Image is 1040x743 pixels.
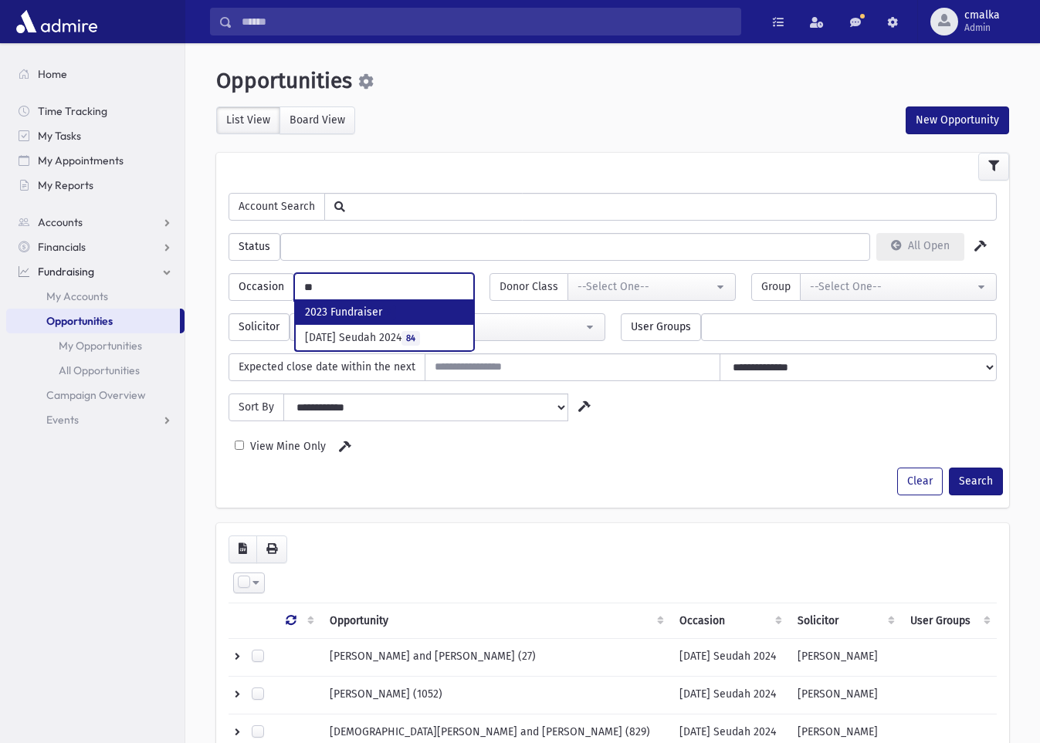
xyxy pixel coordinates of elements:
th: User Groups: activate to sort column ascending [901,603,997,638]
a: My Appointments [6,148,185,173]
span: Events [46,413,79,427]
input: Search [232,8,740,35]
span: Admin [964,22,1000,34]
a: Fundraising [6,259,185,284]
span: Campaign Overview [46,388,146,402]
span: Donor Class [490,273,568,301]
a: My Accounts [6,284,185,309]
div: --Select One-- [578,279,713,295]
span: My Appointments [38,154,124,167]
a: All Opportunities [6,358,185,383]
label: List View [216,106,280,134]
td: [PERSON_NAME] [788,638,901,676]
th: Opportunity: activate to sort column ascending [320,603,669,638]
span: 84 [401,331,420,346]
div: [DATE] Seudah 2024 [305,329,464,346]
span: Time Tracking [38,104,107,118]
td: [DATE] Seudah 2024 [670,676,788,714]
span: Account Search [229,193,325,221]
a: Events [6,407,185,432]
span: Occasion [229,273,294,301]
span: Financials [38,240,86,254]
span: My Accounts [46,289,108,303]
a: My Tasks [6,123,185,148]
button: Clear [897,468,943,495]
th: Occasion : activate to sort column ascending [670,603,788,638]
span: Home [38,67,67,81]
span: Expected close date within the next [229,353,425,381]
span: Fundraising [38,265,94,279]
button: --Select One-- [290,313,605,341]
a: Opportunities [6,309,180,333]
button: New Opportunity [906,106,1009,134]
button: --Select One-- [567,273,735,301]
span: User Groups [621,313,701,341]
a: Home [6,62,185,86]
span: [DEMOGRAPHIC_DATA][PERSON_NAME] and [PERSON_NAME] (829) [330,725,650,738]
input: View Mine Only [235,441,244,450]
label: Board View [279,106,355,134]
a: My Opportunities [6,333,185,358]
span: Accounts [38,215,83,229]
th: Solicitor: activate to sort column ascending [788,603,901,638]
button: --Select One-- [800,273,997,301]
span: My Reports [38,178,93,192]
span: cmalka [964,9,1000,22]
th: : activate to sort column ascending [276,603,321,638]
td: [DATE] Seudah 2024 [670,638,788,676]
button: Print [256,535,287,563]
span: Group [751,273,801,301]
span: Opportunities [216,68,352,94]
span: 5 [382,306,396,320]
button: All Open [876,233,964,261]
span: View Mine Only [247,440,326,453]
div: 2023 Fundraiser [305,304,464,320]
td: [PERSON_NAME] [788,676,901,714]
span: Status [229,233,280,261]
a: Time Tracking [6,99,185,123]
a: My Reports [6,173,185,198]
span: Solicitor [229,313,290,341]
a: Campaign Overview [6,383,185,407]
span: My Tasks [38,129,81,143]
button: Search [949,468,1003,495]
button: CSV [229,535,257,563]
span: [PERSON_NAME] and [PERSON_NAME] (27) [330,650,536,663]
img: AdmirePro [12,6,101,37]
a: Financials [6,235,185,259]
a: Accounts [6,210,185,235]
span: [PERSON_NAME] (1052) [330,687,442,701]
span: Opportunities [46,314,113,328]
span: Sort By [229,393,284,421]
div: --Select One-- [810,279,974,295]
